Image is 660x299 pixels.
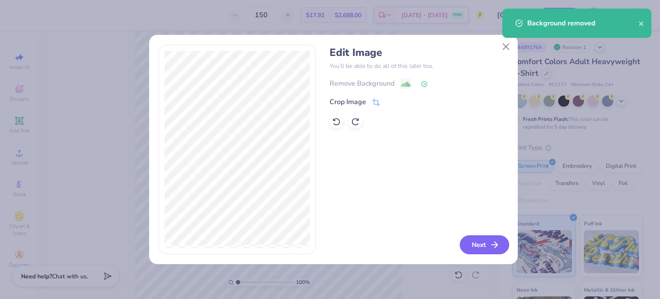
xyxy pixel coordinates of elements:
p: You’ll be able to do all of this later too. [330,62,508,71]
button: close [639,18,645,28]
button: Close [498,39,514,55]
button: Next [460,235,509,254]
div: Crop Image [330,97,366,107]
h4: Edit Image [330,46,508,59]
div: Background removed [527,18,639,28]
